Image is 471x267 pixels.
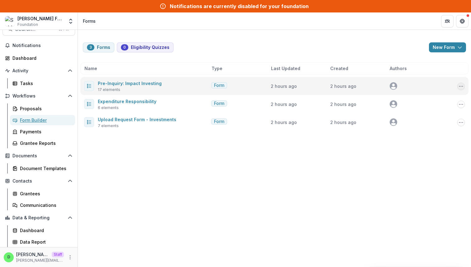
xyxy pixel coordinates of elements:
[20,140,70,146] div: Grantee Reports
[123,45,126,50] span: 0
[20,105,70,112] div: Proposals
[390,118,397,126] svg: avatar
[271,65,300,72] span: Last Updated
[89,45,92,50] span: 3
[66,254,74,261] button: More
[98,81,162,86] a: Pre-Inquiry: Impact Investing
[20,227,70,234] div: Dashboard
[271,120,297,125] span: 2 hours ago
[98,105,119,111] span: 6 elements
[457,119,465,126] button: Options
[10,115,75,125] a: Form Builder
[12,55,70,61] div: Dashboard
[20,165,70,172] div: Document Templates
[84,65,97,72] span: Name
[16,251,49,258] p: [PERSON_NAME]
[98,87,120,93] span: 17 elements
[20,239,70,245] div: Data Report
[20,190,70,197] div: Grantees
[12,68,65,74] span: Activity
[2,66,75,76] button: Open Activity
[10,188,75,199] a: Grantees
[330,120,356,125] span: 2 hours ago
[52,252,64,257] p: Staff
[330,102,356,107] span: 2 hours ago
[170,2,309,10] div: Notifications are currently disabled for your foundation
[83,42,114,52] button: Forms
[429,42,466,52] button: New Form
[271,83,297,89] span: 2 hours ago
[390,100,397,108] svg: avatar
[457,83,465,90] button: Options
[10,237,75,247] a: Data Report
[17,15,64,22] div: [PERSON_NAME] Family Foundation Data Sandbox 2.0
[66,15,75,27] button: Open entity switcher
[212,65,222,72] span: Type
[20,117,70,123] div: Form Builder
[12,93,65,99] span: Workflows
[330,65,348,72] span: Created
[2,151,75,161] button: Open Documents
[12,215,65,221] span: Data & Reporting
[2,213,75,223] button: Open Data & Reporting
[117,42,174,52] button: Eligibility Quizzes
[7,255,10,259] div: Divyansh
[10,200,75,210] a: Communications
[10,138,75,148] a: Grantee Reports
[10,78,75,88] a: Tasks
[12,179,65,184] span: Contacts
[271,102,297,107] span: 2 hours ago
[390,65,407,72] span: Authors
[2,41,75,50] button: Notifications
[98,117,176,122] a: Upload Request Form - Investments
[10,225,75,236] a: Dashboard
[10,163,75,174] a: Document Templates
[98,99,156,104] a: Expenditure Responsibility
[5,16,15,26] img: Schlecht Family Foundation Data Sandbox 2.0
[441,15,454,27] button: Partners
[390,82,397,90] svg: avatar
[2,91,75,101] button: Open Workflows
[10,126,75,137] a: Payments
[214,119,224,124] span: Form
[330,83,356,89] span: 2 hours ago
[2,53,75,63] a: Dashboard
[214,101,224,106] span: Form
[456,15,469,27] button: Get Help
[20,80,70,87] div: Tasks
[16,258,64,263] p: [PERSON_NAME][EMAIL_ADDRESS][DOMAIN_NAME]
[214,83,224,88] span: Form
[83,18,96,24] div: Forms
[20,202,70,208] div: Communications
[80,17,98,26] nav: breadcrumb
[12,153,65,159] span: Documents
[20,128,70,135] div: Payments
[457,101,465,108] button: Options
[10,103,75,114] a: Proposals
[17,22,38,27] span: Foundation
[12,43,73,48] span: Notifications
[2,176,75,186] button: Open Contacts
[98,123,119,129] span: 7 elements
